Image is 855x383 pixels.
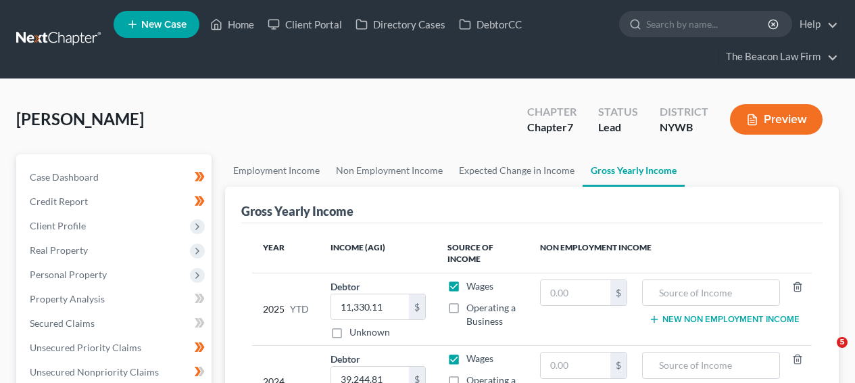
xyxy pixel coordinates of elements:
a: Non Employment Income [328,154,451,187]
a: DebtorCC [452,12,529,37]
a: Client Portal [261,12,349,37]
label: Debtor [331,352,360,366]
span: Unsecured Nonpriority Claims [30,366,159,378]
a: Case Dashboard [19,165,212,189]
a: Expected Change in Income [451,154,583,187]
div: Chapter [527,104,577,120]
th: Non Employment Income [529,234,812,273]
input: Source of Income [650,353,773,378]
span: Wages [466,280,493,292]
a: Secured Claims [19,311,212,336]
span: Client Profile [30,220,86,231]
iframe: Intercom live chat [809,337,841,369]
button: Preview [730,104,823,135]
a: Help [793,12,838,37]
a: Gross Yearly Income [583,154,685,187]
div: Chapter [527,120,577,135]
div: District [660,104,708,120]
span: Unsecured Priority Claims [30,342,141,353]
span: [PERSON_NAME] [16,109,144,129]
span: Wages [466,353,493,364]
span: Property Analysis [30,293,105,305]
a: Home [203,12,261,37]
input: Search by name... [646,12,770,37]
a: Credit Report [19,189,212,214]
span: YTD [290,302,309,316]
a: Property Analysis [19,287,212,311]
button: New Non Employment Income [649,314,800,325]
a: Employment Income [225,154,328,187]
span: Personal Property [30,269,107,280]
div: $ [610,280,627,306]
span: Operating a Business [466,302,516,327]
span: Secured Claims [30,317,95,329]
th: Source of Income [437,234,530,273]
input: 0.00 [541,353,610,378]
div: Status [598,104,638,120]
span: 7 [567,120,573,133]
span: Credit Report [30,196,88,207]
input: 0.00 [331,294,408,320]
a: The Beacon Law Firm [719,45,838,69]
span: Real Property [30,244,88,256]
span: 5 [837,337,848,348]
label: Debtor [331,279,360,294]
div: $ [610,353,627,378]
div: Gross Yearly Income [241,203,353,219]
th: Income (AGI) [320,234,436,273]
a: Directory Cases [349,12,452,37]
span: New Case [141,20,187,30]
div: Lead [598,120,638,135]
a: Unsecured Priority Claims [19,336,212,360]
div: $ [409,294,425,320]
div: NYWB [660,120,708,135]
div: 2025 [263,279,309,340]
input: Source of Income [650,280,773,306]
label: Unknown [349,325,390,339]
th: Year [252,234,320,273]
span: Case Dashboard [30,171,99,183]
input: 0.00 [541,280,610,306]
